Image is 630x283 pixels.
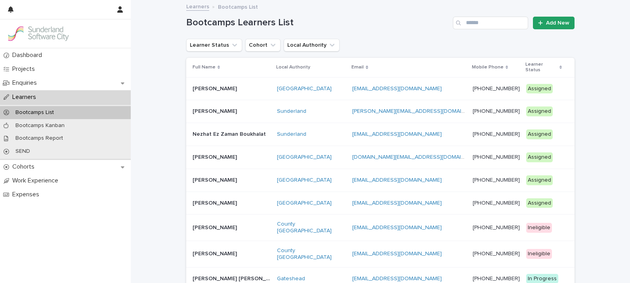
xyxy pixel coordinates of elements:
div: Ineligible [526,223,552,233]
a: [PHONE_NUMBER] [473,225,520,230]
div: Assigned [526,106,553,116]
div: Assigned [526,175,553,185]
a: [PERSON_NAME][EMAIL_ADDRESS][DOMAIN_NAME] [352,108,485,114]
p: Projects [9,65,41,73]
p: [PERSON_NAME] [193,106,239,115]
a: Sunderland [277,131,306,138]
p: [PERSON_NAME] [193,198,239,207]
p: Learners [9,93,42,101]
a: Gateshead [277,275,305,282]
a: [PHONE_NUMBER] [473,154,520,160]
button: Local Authority [284,39,340,51]
a: County [GEOGRAPHIC_DATA] [277,221,346,234]
p: Bootcamps Kanban [9,122,71,129]
p: Bootcamps List [218,2,258,11]
img: GVzBcg19RCOYju8xzymn [6,26,70,42]
tr: Nezhat Ez Zaman BoukhalatNezhat Ez Zaman Boukhalat Sunderland [EMAIL_ADDRESS][DOMAIN_NAME] [PHONE... [186,123,575,146]
p: Dashboard [9,51,48,59]
p: Local Authority [276,63,310,72]
a: [GEOGRAPHIC_DATA] [277,154,332,161]
p: Work Experience [9,177,65,184]
div: Assigned [526,129,553,139]
a: [EMAIL_ADDRESS][DOMAIN_NAME] [352,276,442,281]
a: [PHONE_NUMBER] [473,131,520,137]
a: [EMAIL_ADDRESS][DOMAIN_NAME] [352,225,442,230]
p: [PERSON_NAME] [193,223,239,231]
a: [GEOGRAPHIC_DATA] [277,85,332,92]
tr: [PERSON_NAME][PERSON_NAME] [GEOGRAPHIC_DATA] [EMAIL_ADDRESS][DOMAIN_NAME] [PHONE_NUMBER] Assigned [186,169,575,192]
button: Cohort [245,39,281,51]
p: [PERSON_NAME] [193,249,239,257]
a: [PHONE_NUMBER] [473,86,520,91]
div: Assigned [526,198,553,208]
p: Bootcamps List [9,109,60,116]
a: [PHONE_NUMBER] [473,108,520,114]
p: Email [351,63,364,72]
span: Add New [546,20,569,26]
div: Ineligible [526,249,552,259]
p: [PERSON_NAME] [193,152,239,161]
p: Nezhat Ez Zaman Boukhalat [193,129,267,138]
div: Assigned [526,84,553,94]
a: Learners [186,2,209,11]
a: [PHONE_NUMBER] [473,200,520,206]
p: SEND [9,148,36,155]
p: Enquiries [9,79,43,87]
a: [EMAIL_ADDRESS][DOMAIN_NAME] [352,251,442,256]
a: [PHONE_NUMBER] [473,177,520,183]
div: Assigned [526,152,553,162]
p: Cohorts [9,163,41,171]
a: Sunderland [277,108,306,115]
tr: [PERSON_NAME][PERSON_NAME] [GEOGRAPHIC_DATA] [DOMAIN_NAME][EMAIL_ADDRESS][DOMAIN_NAME] [PHONE_NUM... [186,146,575,169]
p: Mobile Phone [472,63,504,72]
h1: Bootcamps Learners List [186,17,450,28]
tr: [PERSON_NAME][PERSON_NAME] Sunderland [PERSON_NAME][EMAIL_ADDRESS][DOMAIN_NAME] [PHONE_NUMBER] As... [186,100,575,123]
a: [EMAIL_ADDRESS][DOMAIN_NAME] [352,200,442,206]
tr: [PERSON_NAME][PERSON_NAME] County [GEOGRAPHIC_DATA] [EMAIL_ADDRESS][DOMAIN_NAME] [PHONE_NUMBER] I... [186,215,575,241]
tr: [PERSON_NAME][PERSON_NAME] [GEOGRAPHIC_DATA] [EMAIL_ADDRESS][DOMAIN_NAME] [PHONE_NUMBER] Assigned [186,192,575,215]
a: [DOMAIN_NAME][EMAIL_ADDRESS][DOMAIN_NAME] [352,154,485,160]
a: [GEOGRAPHIC_DATA] [277,200,332,207]
a: [GEOGRAPHIC_DATA] [277,177,332,184]
p: Full Name [193,63,216,72]
a: [PHONE_NUMBER] [473,276,520,281]
a: County [GEOGRAPHIC_DATA] [277,247,346,261]
a: [EMAIL_ADDRESS][DOMAIN_NAME] [352,131,442,137]
p: [PERSON_NAME] [PERSON_NAME] [193,274,272,282]
a: [EMAIL_ADDRESS][DOMAIN_NAME] [352,177,442,183]
p: Learner Status [525,60,557,75]
p: [PERSON_NAME] [193,84,239,92]
a: [PHONE_NUMBER] [473,251,520,256]
tr: [PERSON_NAME][PERSON_NAME] [GEOGRAPHIC_DATA] [EMAIL_ADDRESS][DOMAIN_NAME] [PHONE_NUMBER] Assigned [186,77,575,100]
a: Add New [533,17,575,29]
p: Expenses [9,191,46,198]
p: Bootcamps Report [9,135,69,142]
button: Learner Status [186,39,242,51]
input: Search [453,17,528,29]
a: [EMAIL_ADDRESS][DOMAIN_NAME] [352,86,442,91]
tr: [PERSON_NAME][PERSON_NAME] County [GEOGRAPHIC_DATA] [EMAIL_ADDRESS][DOMAIN_NAME] [PHONE_NUMBER] I... [186,241,575,267]
p: [PERSON_NAME] [193,175,239,184]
